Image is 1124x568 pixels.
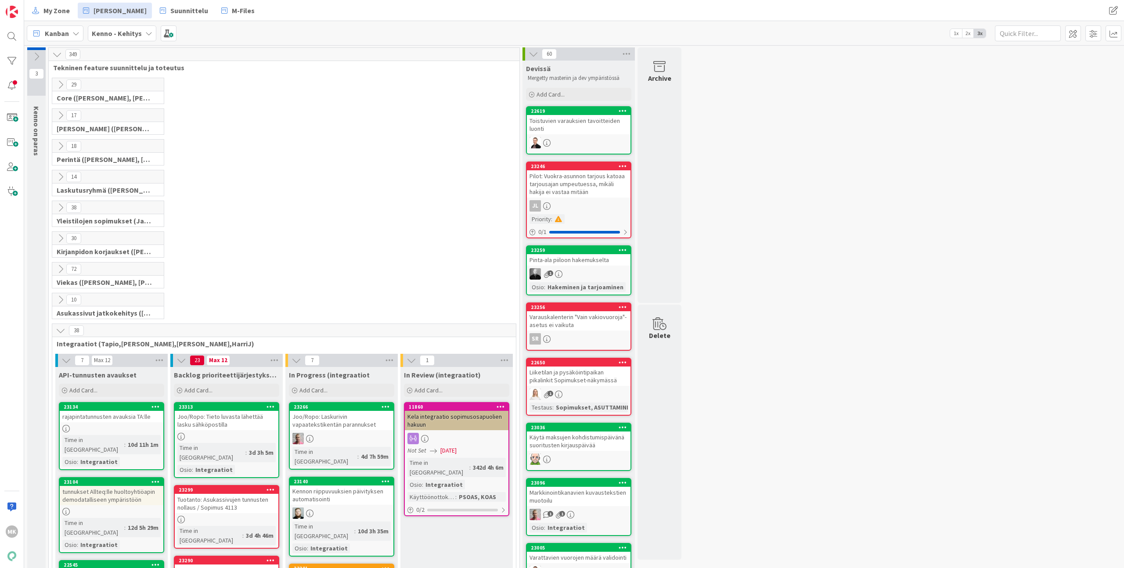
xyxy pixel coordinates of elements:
[124,523,126,532] span: :
[530,509,541,520] img: HJ
[174,370,279,379] span: Backlog prioriteettijärjestyksessä (integraatiot)
[527,509,630,520] div: HJ
[527,162,630,198] div: 23246Pilot: Vuokra-asunnon tarjous katoaa tarjousajan umpeutuessa, mikäli hakija ei vastaa mitään
[356,526,391,536] div: 10d 3h 35m
[528,75,630,82] p: Mergetty masteriin ja dev ympäristössä
[175,411,278,430] div: Joo/Ropo: Tieto luvasta lähettää lasku sähköpostilla
[155,3,213,18] a: Suunnittelu
[62,435,124,454] div: Time in [GEOGRAPHIC_DATA]
[177,465,192,475] div: Osio
[66,233,81,244] span: 30
[527,246,630,254] div: 23259
[289,370,370,379] span: In Progress (integraatiot
[405,403,508,430] div: 11860Kela integraatio sopimusosapuolien hakuun
[177,443,245,462] div: Time in [GEOGRAPHIC_DATA]
[66,202,81,213] span: 38
[527,137,630,148] div: VP
[57,339,505,348] span: Integraatiot (Tapio,Santeri,Marko,HarriJ)
[60,486,163,505] div: tunnukset Allteq:lle huoltoyhtiöapin demodatalliseen ympäristöön
[66,79,81,90] span: 29
[94,5,147,16] span: [PERSON_NAME]
[527,170,630,198] div: Pilot: Vuokra-asunnon tarjous katoaa tarjousajan umpeutuessa, mikäli hakija ei vastaa mitään
[43,5,70,16] span: My Zone
[170,5,208,16] span: Suunnittelu
[527,544,630,552] div: 23005
[527,552,630,563] div: Varattavien vuorojen määrä validointi
[6,525,18,538] div: MK
[530,388,541,400] img: SL
[32,106,41,156] span: Kenno on paras
[27,3,75,18] a: My Zone
[60,403,163,422] div: 23134rajapintatunnusten avauksia TA:lle
[405,504,508,515] div: 0/2
[527,200,630,212] div: JL
[66,172,81,182] span: 14
[290,485,393,505] div: Kennon riippuvuuksien päivityksen automatisointi
[354,526,356,536] span: :
[66,264,81,274] span: 72
[294,478,393,485] div: 23140
[469,463,471,472] span: :
[416,505,425,514] span: 0 / 2
[57,309,153,317] span: Asukassivut jatkokehitys (Rasmus, TommiH, Bella)
[175,557,278,564] div: 23290
[527,479,630,487] div: 23096
[551,214,552,224] span: :
[530,214,551,224] div: Priority
[290,507,393,519] div: SH
[527,115,630,134] div: Toistuvien varauksien tavoitteiden luonti
[530,453,541,465] img: AN
[455,492,457,502] span: :
[531,247,630,253] div: 23259
[527,333,630,345] div: SR
[542,49,557,59] span: 60
[527,226,630,237] div: 0/1
[94,358,110,363] div: Max 12
[59,370,137,379] span: API-tunnusten avaukset
[78,457,120,467] div: Integraatiot
[308,543,350,553] div: Integraatiot
[531,359,630,366] div: 22650
[59,402,164,470] a: 23134rajapintatunnusten avauksia TA:lleTime in [GEOGRAPHIC_DATA]:10d 11h 1mOsio:Integraatiot
[405,411,508,430] div: Kela integraatio sopimusosapuolien hakuun
[6,6,18,18] img: Visit kanbanzone.com
[527,424,630,431] div: 23036
[974,29,986,38] span: 3x
[527,162,630,170] div: 23246
[554,403,636,412] div: Sopimukset, ASUTTAMINEN
[530,282,544,292] div: Osio
[404,370,481,379] span: In Review (integraatiot)
[407,458,469,477] div: Time in [GEOGRAPHIC_DATA]
[62,540,77,550] div: Osio
[527,359,630,367] div: 22650
[531,424,630,431] div: 23036
[69,325,84,336] span: 38
[242,531,244,540] span: :
[527,107,630,115] div: 22619
[526,245,631,295] a: 23259Pinta-ala piiloon hakemukseltaMVOsio:Hakeminen ja tarjoaminen
[538,227,547,237] span: 0 / 1
[64,562,163,568] div: 22545
[559,511,565,517] span: 1
[527,359,630,386] div: 22650Liiketilan ja pysäköintipaikan pikalinkit Sopimukset-näkymässä
[245,448,247,457] span: :
[60,403,163,411] div: 23134
[531,304,630,310] div: 23256
[290,403,393,411] div: 23266
[292,543,307,553] div: Osio
[423,480,465,489] div: Integraatiot
[184,386,213,394] span: Add Card...
[649,330,670,341] div: Delete
[544,282,545,292] span: :
[407,492,455,502] div: Käyttöönottokriittisyys
[531,108,630,114] div: 22619
[45,28,69,39] span: Kanban
[527,254,630,266] div: Pinta-ala piiloon hakemukselta
[537,90,565,98] span: Add Card...
[66,295,81,305] span: 10
[59,477,164,553] a: 23104tunnukset Allteq:lle huoltoyhtiöapin demodatalliseen ympäristöönTime in [GEOGRAPHIC_DATA]:12...
[544,523,545,532] span: :
[548,391,553,396] span: 1
[440,446,457,455] span: [DATE]
[545,523,587,532] div: Integraatiot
